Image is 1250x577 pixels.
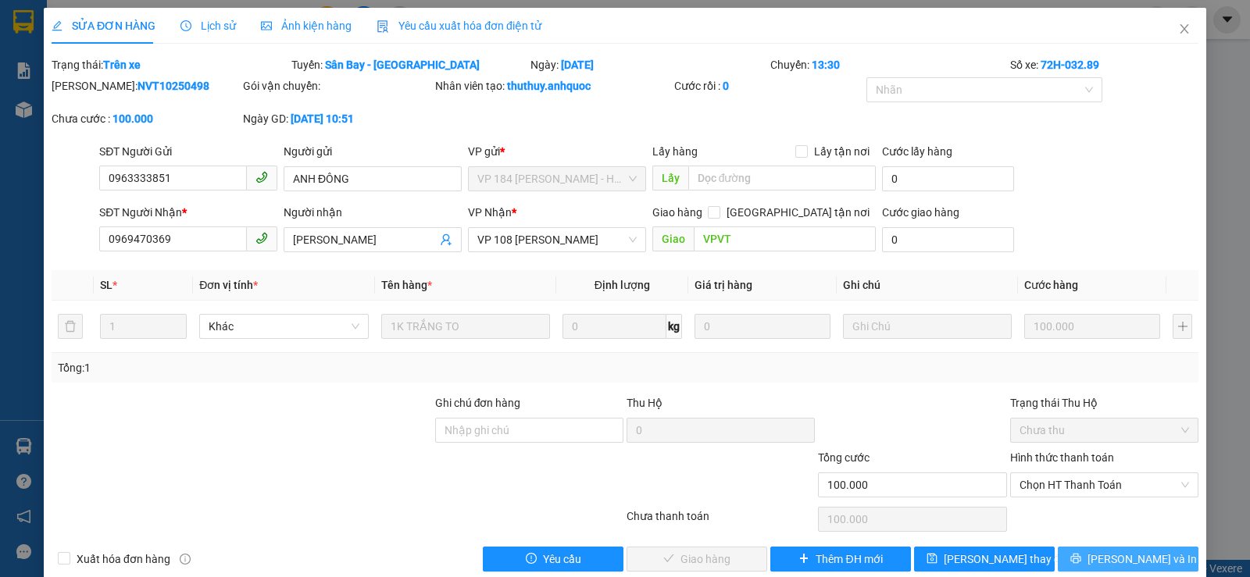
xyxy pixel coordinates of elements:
[209,315,359,338] span: Khác
[529,56,769,73] div: Ngày:
[435,418,623,443] input: Ghi chú đơn hàng
[261,20,352,32] span: Ảnh kiện hàng
[381,314,550,339] input: VD: Bàn, Ghế
[477,228,637,251] span: VP 108 Lê Hồng Phong - Vũng Tàu
[723,80,729,92] b: 0
[103,59,141,71] b: Trên xe
[483,547,623,572] button: exclamation-circleYêu cầu
[1041,59,1099,71] b: 72H-032.89
[435,77,672,94] div: Nhân viên tạo:
[58,314,83,339] button: delete
[70,550,177,568] span: Xuất hóa đơn hàng
[377,20,541,32] span: Yêu cầu xuất hóa đơn điện tử
[798,553,809,565] span: plus
[112,112,153,125] b: 100.000
[1010,394,1198,411] div: Trạng thái Thu Hộ
[652,226,694,251] span: Giao
[243,77,431,94] div: Gói vận chuyển:
[1173,314,1192,339] button: plus
[1020,419,1189,442] span: Chưa thu
[816,550,882,568] span: Thêm ĐH mới
[255,232,268,244] span: phone
[52,20,155,32] span: SỬA ĐƠN HÀNG
[914,547,1055,572] button: save[PERSON_NAME] thay đổi
[695,314,830,339] input: 0
[1178,23,1191,35] span: close
[1024,314,1160,339] input: 0
[1009,56,1200,73] div: Số xe:
[812,59,840,71] b: 13:30
[477,167,637,191] span: VP 184 Nguyễn Văn Trỗi - HCM
[284,204,462,221] div: Người nhận
[199,279,258,291] span: Đơn vị tính
[666,314,682,339] span: kg
[381,279,432,291] span: Tên hàng
[695,279,752,291] span: Giá trị hàng
[720,204,876,221] span: [GEOGRAPHIC_DATA] tận nơi
[243,110,431,127] div: Ngày GD:
[52,20,62,31] span: edit
[1058,547,1198,572] button: printer[PERSON_NAME] và In
[180,20,191,31] span: clock-circle
[377,20,389,33] img: icon
[944,550,1069,568] span: [PERSON_NAME] thay đổi
[674,77,862,94] div: Cước rồi :
[50,56,290,73] div: Trạng thái:
[180,20,236,32] span: Lịch sử
[440,233,452,246] span: user-add
[770,547,911,572] button: plusThêm ĐH mới
[325,59,480,71] b: Sân Bay - [GEOGRAPHIC_DATA]
[882,145,952,158] label: Cước lấy hàng
[1020,473,1189,497] span: Chọn HT Thanh Toán
[843,314,1012,339] input: Ghi Chú
[291,112,354,125] b: [DATE] 10:51
[284,143,462,160] div: Người gửi
[927,553,937,565] span: save
[255,171,268,183] span: phone
[261,20,272,31] span: picture
[1070,553,1081,565] span: printer
[52,110,240,127] div: Chưa cước :
[180,554,191,565] span: info-circle
[808,143,876,160] span: Lấy tận nơi
[1162,8,1206,52] button: Close
[468,206,512,219] span: VP Nhận
[652,206,702,219] span: Giao hàng
[652,166,688,191] span: Lấy
[468,143,646,160] div: VP gửi
[435,397,521,409] label: Ghi chú đơn hàng
[99,143,277,160] div: SĐT Người Gửi
[290,56,530,73] div: Tuyến:
[688,166,877,191] input: Dọc đường
[818,451,870,464] span: Tổng cước
[526,553,537,565] span: exclamation-circle
[543,550,581,568] span: Yêu cầu
[507,80,591,92] b: thuthuy.anhquoc
[652,145,698,158] span: Lấy hàng
[100,279,112,291] span: SL
[627,547,767,572] button: checkGiao hàng
[694,226,877,251] input: Dọc đường
[52,77,240,94] div: [PERSON_NAME]:
[1010,451,1114,464] label: Hình thức thanh toán
[837,270,1018,301] th: Ghi chú
[58,359,484,376] div: Tổng: 1
[137,80,209,92] b: NVT10250498
[882,227,1014,252] input: Cước giao hàng
[1087,550,1197,568] span: [PERSON_NAME] và In
[1024,279,1078,291] span: Cước hàng
[882,206,959,219] label: Cước giao hàng
[595,279,650,291] span: Định lượng
[99,204,277,221] div: SĐT Người Nhận
[882,166,1014,191] input: Cước lấy hàng
[625,508,816,535] div: Chưa thanh toán
[769,56,1009,73] div: Chuyến:
[627,397,662,409] span: Thu Hộ
[561,59,594,71] b: [DATE]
